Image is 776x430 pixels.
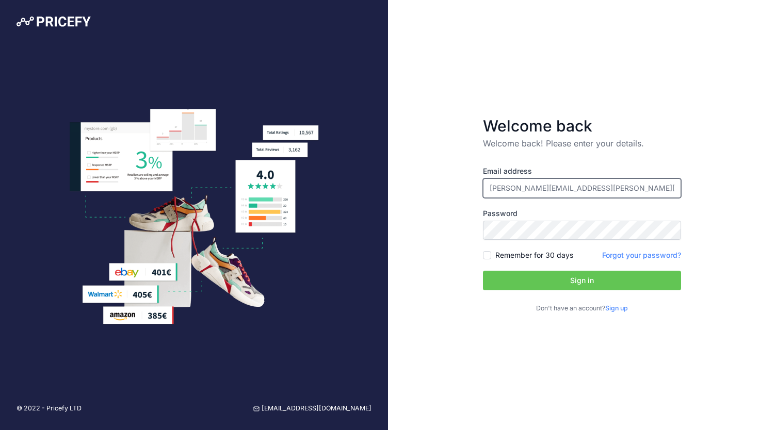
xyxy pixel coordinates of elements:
[483,166,681,176] label: Email address
[483,271,681,290] button: Sign in
[483,178,681,198] input: Enter your email
[605,304,628,312] a: Sign up
[17,16,91,27] img: Pricefy
[17,404,82,414] p: © 2022 - Pricefy LTD
[483,304,681,313] p: Don't have an account?
[495,250,573,260] label: Remember for 30 days
[483,208,681,219] label: Password
[483,137,681,150] p: Welcome back! Please enter your details.
[253,404,371,414] a: [EMAIL_ADDRESS][DOMAIN_NAME]
[483,117,681,135] h3: Welcome back
[602,251,681,259] a: Forgot your password?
